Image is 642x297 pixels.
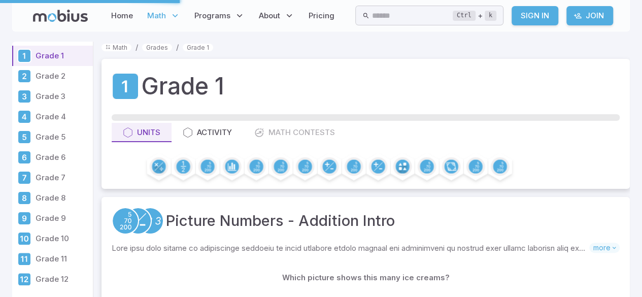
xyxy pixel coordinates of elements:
[12,86,93,107] a: Grade 3
[12,269,93,289] a: Grade 12
[124,207,152,235] a: Addition and Subtraction
[12,228,93,249] a: Grade 10
[17,232,31,246] div: Grade 10
[17,211,31,225] div: Grade 9
[17,89,31,104] div: Grade 3
[453,10,496,22] div: +
[36,233,89,244] p: Grade 10
[36,111,89,122] p: Grade 4
[36,274,89,285] p: Grade 12
[12,147,93,168] a: Grade 6
[12,46,93,66] a: Grade 1
[566,6,613,25] a: Join
[12,208,93,228] a: Grade 9
[123,127,160,138] div: Units
[12,188,93,208] a: Grade 8
[102,42,630,53] nav: breadcrumb
[137,207,164,235] a: Numeracy
[194,10,230,21] span: Programs
[453,11,476,21] kbd: Ctrl
[36,131,89,143] p: Grade 5
[12,107,93,127] a: Grade 4
[102,44,131,51] a: Math
[12,168,93,188] a: Grade 7
[176,42,179,53] li: /
[17,252,31,266] div: Grade 11
[17,150,31,164] div: Grade 6
[17,130,31,144] div: Grade 5
[112,73,139,100] a: Grade 1
[36,91,89,102] p: Grade 3
[36,213,89,224] p: Grade 9
[282,272,450,283] p: Which picture shows this many ice creams?
[183,127,232,138] div: Activity
[147,10,166,21] span: Math
[512,6,558,25] a: Sign In
[36,253,89,265] p: Grade 11
[108,4,136,27] a: Home
[183,44,213,51] a: Grade 1
[36,152,89,163] p: Grade 6
[141,69,224,104] h1: Grade 1
[12,66,93,86] a: Grade 2
[112,243,589,254] p: Lore ipsu dolo sitame co adipiscinge seddoeiu te incid utlabore etdolo magnaal eni adminimveni qu...
[166,210,394,232] a: Picture Numbers - Addition Intro
[485,11,496,21] kbd: k
[36,71,89,82] p: Grade 2
[306,4,337,27] a: Pricing
[17,171,31,185] div: Grade 7
[17,110,31,124] div: Grade 4
[17,191,31,205] div: Grade 8
[36,50,89,61] p: Grade 1
[259,10,280,21] span: About
[12,127,93,147] a: Grade 5
[17,69,31,83] div: Grade 2
[36,192,89,204] p: Grade 8
[12,249,93,269] a: Grade 11
[17,49,31,63] div: Grade 1
[112,207,139,235] a: Place Value
[17,272,31,286] div: Grade 12
[136,42,138,53] li: /
[142,44,172,51] a: Grades
[36,172,89,183] p: Grade 7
